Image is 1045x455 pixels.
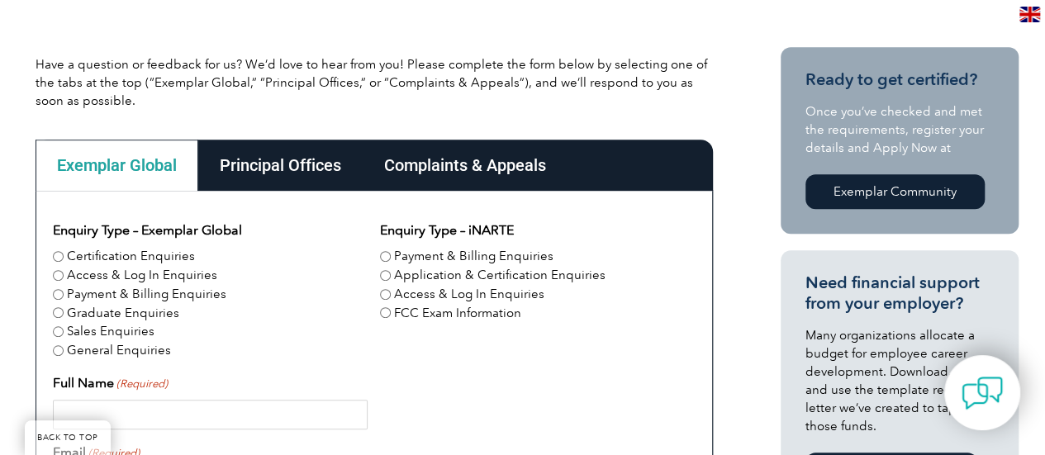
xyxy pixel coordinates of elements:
[805,174,985,209] a: Exemplar Community
[363,140,568,191] div: Complaints & Appeals
[962,372,1003,414] img: contact-chat.png
[67,341,171,360] label: General Enquiries
[36,55,713,110] p: Have a question or feedback for us? We’d love to hear from you! Please complete the form below by...
[1019,7,1040,22] img: en
[53,220,242,240] legend: Enquiry Type – Exemplar Global
[380,220,514,240] legend: Enquiry Type – iNARTE
[805,102,994,157] p: Once you’ve checked and met the requirements, register your details and Apply Now at
[198,140,363,191] div: Principal Offices
[36,140,198,191] div: Exemplar Global
[67,247,195,266] label: Certification Enquiries
[394,304,521,323] label: FCC Exam Information
[805,326,994,435] p: Many organizations allocate a budget for employee career development. Download, modify and use th...
[67,266,217,285] label: Access & Log In Enquiries
[115,376,168,392] span: (Required)
[805,69,994,90] h3: Ready to get certified?
[67,285,226,304] label: Payment & Billing Enquiries
[67,322,154,341] label: Sales Enquiries
[805,273,994,314] h3: Need financial support from your employer?
[53,373,168,393] label: Full Name
[25,420,111,455] a: BACK TO TOP
[394,247,553,266] label: Payment & Billing Enquiries
[67,304,179,323] label: Graduate Enquiries
[394,285,544,304] label: Access & Log In Enquiries
[394,266,606,285] label: Application & Certification Enquiries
